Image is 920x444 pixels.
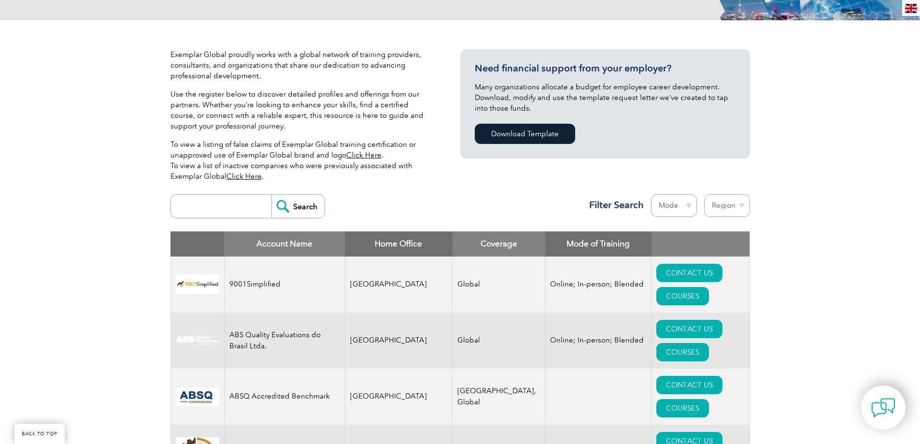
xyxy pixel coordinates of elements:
p: Exemplar Global proudly works with a global network of training providers, consultants, and organ... [170,49,431,81]
img: en [905,4,917,13]
td: [GEOGRAPHIC_DATA] [345,257,453,313]
td: ABSQ Accredited Benchmark [224,369,345,425]
a: Click Here [226,172,262,181]
a: COURSES [656,343,709,361]
img: 37c9c059-616f-eb11-a812-002248153038-logo.png [176,274,219,294]
td: Global [453,313,545,369]
a: CONTACT US [656,320,722,338]
a: CONTACT US [656,264,722,282]
td: [GEOGRAPHIC_DATA] [345,313,453,369]
th: Home Office: activate to sort column ascending [345,231,453,257]
img: cc24547b-a6e0-e911-a812-000d3a795b83-logo.png [176,387,219,406]
th: : activate to sort column ascending [651,231,750,257]
h3: Need financial support from your employer? [475,62,736,74]
img: contact-chat.png [871,396,895,420]
td: ABS Quality Evaluations do Brasil Ltda. [224,313,345,369]
td: Online; In-person; Blended [545,257,651,313]
img: c92924ac-d9bc-ea11-a814-000d3a79823d-logo.jpg [176,335,219,346]
a: COURSES [656,287,709,305]
h3: Filter Search [583,199,644,211]
a: BACK TO TOP [14,424,65,444]
a: COURSES [656,399,709,417]
a: Download Template [475,124,575,144]
td: Online; In-person; Blended [545,313,651,369]
td: [GEOGRAPHIC_DATA] [345,369,453,425]
p: Many organizations allocate a budget for employee career development. Download, modify and use th... [475,82,736,114]
td: [GEOGRAPHIC_DATA], Global [453,369,545,425]
p: Use the register below to discover detailed profiles and offerings from our partners. Whether you... [170,89,431,131]
input: Search [271,195,325,218]
td: Global [453,257,545,313]
td: 9001Simplified [224,257,345,313]
th: Account Name: activate to sort column descending [224,231,345,257]
a: CONTACT US [656,376,722,394]
a: Click Here [346,151,382,159]
th: Mode of Training: activate to sort column ascending [545,231,651,257]
th: Coverage: activate to sort column ascending [453,231,545,257]
p: To view a listing of false claims of Exemplar Global training certification or unapproved use of ... [170,139,431,182]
